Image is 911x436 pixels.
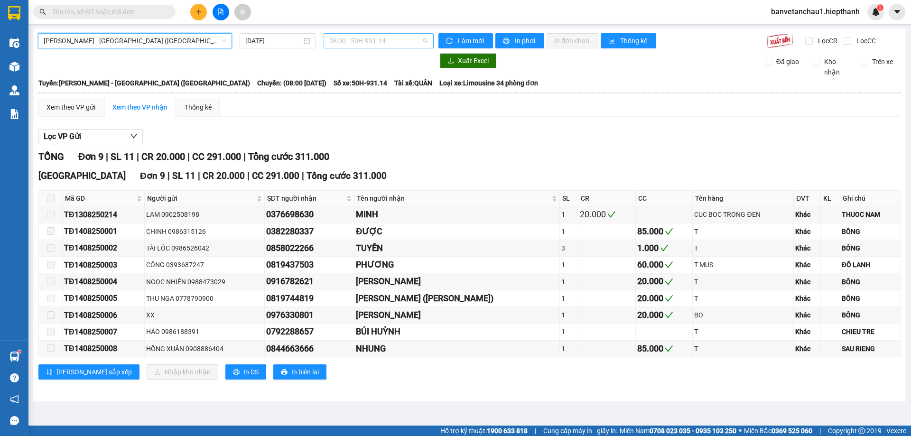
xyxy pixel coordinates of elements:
div: BÚI HUỲNH [356,325,558,338]
span: printer [281,369,288,376]
div: BÔNG [842,310,899,320]
span: bar-chart [608,37,616,45]
div: BÔNG [842,277,899,287]
span: SL 11 [111,151,134,162]
span: copyright [858,427,865,434]
div: 1.000 [637,241,691,255]
span: Người gửi [147,193,255,204]
span: | [106,151,108,162]
div: 60.000 [637,258,691,271]
td: TĐ1408250006 [63,307,145,324]
div: TUYỀN [356,241,558,255]
img: logo-vxr [8,6,20,20]
td: TĐ1308250214 [63,206,145,223]
td: 0382280337 [265,223,354,240]
div: THUOC NAM [842,209,899,220]
span: 08:00 - 50H-931.14 [329,34,428,48]
div: CÔNG 0393687247 [146,260,263,270]
span: Thống kê [620,36,649,46]
div: NGỌC NHIÊN 0988473029 [146,277,263,287]
span: Tên người nhận [357,193,549,204]
span: file-add [217,9,224,15]
div: 85.000 [637,342,691,355]
div: T [694,326,792,337]
div: BÔNG [842,293,899,304]
span: Đơn 9 [78,151,103,162]
div: NHUNG [356,342,558,355]
th: CC [636,191,693,206]
div: XX [146,310,263,320]
div: Khác [795,277,819,287]
button: sort-ascending[PERSON_NAME] sắp xếp [38,364,139,380]
span: sort-ascending [46,369,53,376]
div: 1 [561,310,576,320]
div: 1 [561,293,576,304]
td: 0819744819 [265,290,354,307]
span: Hồ Chí Minh - Tân Châu (Giường) [44,34,226,48]
span: check [665,344,673,353]
img: warehouse-icon [9,352,19,362]
span: | [819,426,821,436]
td: BÚI HUỲNH [354,324,559,340]
div: T [694,243,792,253]
img: warehouse-icon [9,38,19,48]
span: ⚪️ [739,429,742,433]
div: TĐ1408250001 [64,225,143,237]
span: Miền Nam [620,426,736,436]
span: Tài xế: QUÂN [394,78,432,88]
td: TĐ1408250007 [63,324,145,340]
button: Lọc VP Gửi [38,129,143,144]
th: ĐVT [794,191,821,206]
td: ĐỨC NGUYỄN [354,273,559,290]
div: THU NGA 0778790900 [146,293,263,304]
span: banvetanchau1.hiepthanh [763,6,867,18]
button: printerIn phơi [495,33,544,48]
button: syncLàm mới [438,33,493,48]
span: check [665,227,673,236]
div: 20.000 [580,208,634,221]
div: TĐ1408250003 [64,259,143,271]
div: T MUS [694,260,792,270]
span: 1 [878,4,882,11]
div: BO [694,310,792,320]
div: Thống kê [185,102,212,112]
div: CUC BOC TRONG ĐEN [694,209,792,220]
span: Đơn 9 [140,170,165,181]
div: BÔNG [842,243,899,253]
button: printerIn biên lai [273,364,326,380]
div: HỒNG XUÂN 0908886404 [146,343,263,354]
td: HÂN LÊ (TRẦN TRUNG) [354,290,559,307]
div: CHINH 0986315126 [146,226,263,237]
div: 0844663666 [266,342,353,355]
div: LAM 0902508198 [146,209,263,220]
td: TĐ1408250002 [63,240,145,257]
td: 0844663666 [265,341,354,357]
sup: 1 [877,4,883,11]
img: warehouse-icon [9,85,19,95]
button: caret-down [889,4,905,20]
div: 20.000 [637,275,691,288]
div: Khác [795,260,819,270]
td: CHEN [354,307,559,324]
th: Ghi chú [840,191,901,206]
span: check [665,311,673,319]
div: T [694,277,792,287]
td: MINH [354,206,559,223]
span: message [10,416,19,425]
button: downloadXuất Excel [440,53,496,68]
span: question-circle [10,373,19,382]
td: 0376698630 [265,206,354,223]
div: Khác [795,209,819,220]
span: search [39,9,46,15]
div: T [694,293,792,304]
div: ĐƯỢC [356,225,558,238]
div: Khác [795,293,819,304]
span: Tổng cước 311.000 [248,151,329,162]
td: NHUNG [354,341,559,357]
span: SL 11 [172,170,195,181]
div: 20.000 [637,308,691,322]
span: | [247,170,250,181]
strong: 0708 023 035 - 0935 103 250 [650,427,736,435]
span: Loại xe: Limousine 34 phòng đơn [439,78,538,88]
div: Xem theo VP gửi [46,102,95,112]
